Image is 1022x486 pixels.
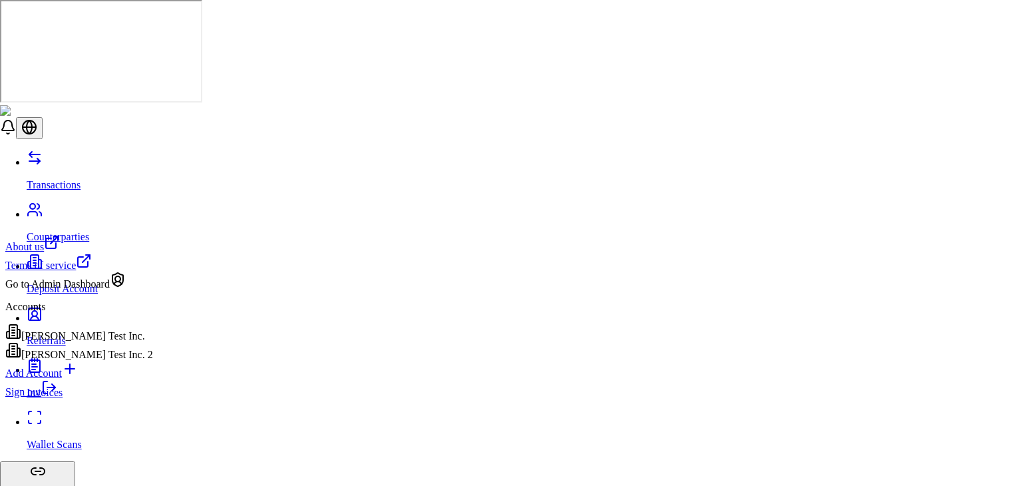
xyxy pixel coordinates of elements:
[5,253,153,272] a: Terms of service
[5,361,153,379] a: Add Account
[5,386,57,397] a: Sign out
[5,234,153,253] a: About us
[5,342,153,361] div: [PERSON_NAME] Test Inc. 2
[5,301,153,313] p: Accounts
[5,272,153,290] div: Go to Admin Dashboard
[5,324,153,342] div: [PERSON_NAME] Test Inc.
